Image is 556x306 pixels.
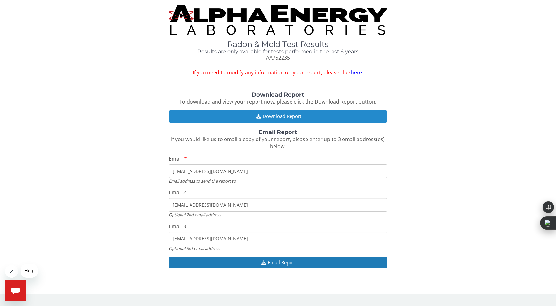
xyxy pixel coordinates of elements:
img: TightCrop.jpg [169,5,387,35]
span: Email [169,155,182,162]
strong: Download Report [251,91,304,98]
div: Optional 2nd email address [169,212,387,217]
iframe: Button to launch messaging window [5,280,26,301]
strong: Email Report [258,129,297,136]
button: Download Report [169,110,387,122]
iframe: Close message [5,265,18,278]
div: Email address to send the report to [169,178,387,184]
span: If you would like us to email a copy of your report, please enter up to 3 email address(es) below. [171,136,385,150]
iframe: Message from company [21,264,38,278]
span: If you need to modify any information on your report, please click [169,69,387,76]
span: To download and view your report now, please click the Download Report button. [179,98,376,105]
span: Email 2 [169,189,186,196]
span: AA752235 [266,54,290,61]
a: here. [351,69,363,76]
h1: Radon & Mold Test Results [169,40,387,48]
span: Email 3 [169,223,186,230]
button: Email Report [169,257,387,268]
h4: Results are only available for tests performed in the last 6 years [169,49,387,55]
div: Optional 3rd email address [169,245,387,251]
